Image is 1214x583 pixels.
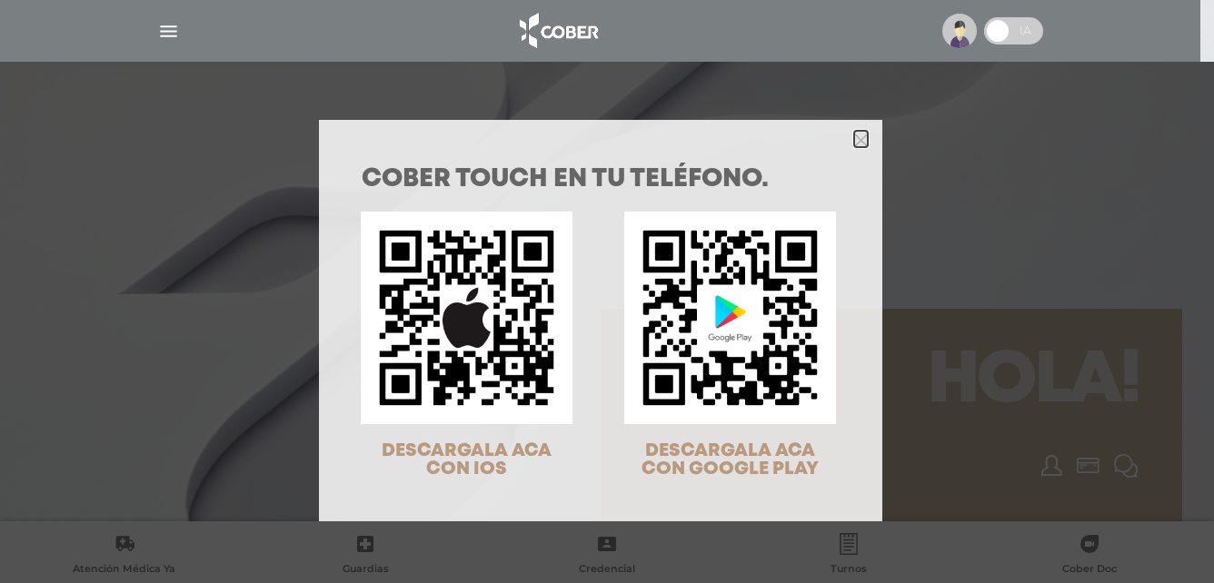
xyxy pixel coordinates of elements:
h1: COBER TOUCH en tu teléfono. [362,167,840,193]
img: qr-code [624,212,836,423]
span: DESCARGALA ACA CON GOOGLE PLAY [642,442,819,478]
button: Close [854,131,868,147]
span: DESCARGALA ACA CON IOS [382,442,552,478]
img: qr-code [361,212,572,423]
